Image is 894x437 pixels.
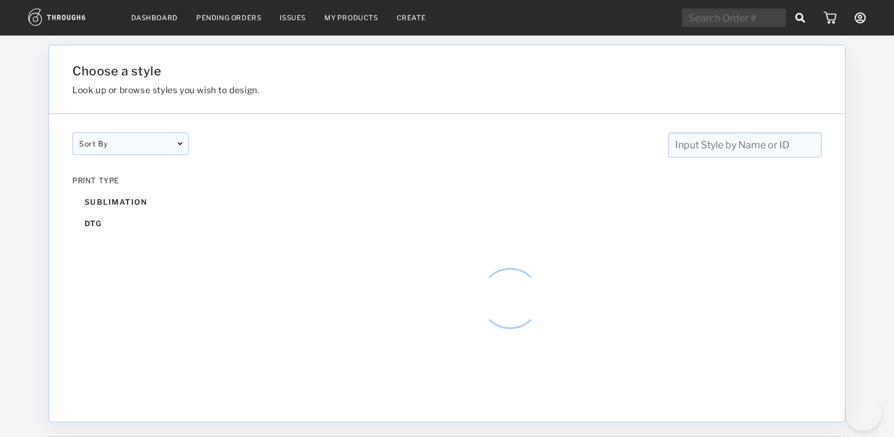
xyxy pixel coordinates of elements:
img: icon_cart.dab5cea1.svg [823,12,836,24]
img: logo.1c10ca64.svg [28,9,113,26]
div: Sort By [72,132,189,155]
div: sublimation [72,191,189,213]
input: Input Style by Name or ID [668,132,822,158]
a: Dashboard [131,13,178,22]
div: PRINT TYPE [72,176,189,185]
div: dtg [72,213,189,234]
a: Pending Orders [196,13,261,22]
input: Search Order # [682,9,786,27]
a: Create [397,13,426,22]
iframe: Toggle Customer Support [845,394,882,431]
h1: Choose a style [72,64,695,78]
a: My Products [324,13,378,22]
a: Issues [280,13,306,22]
h3: Look up or browse styles you wish to design. [72,85,695,95]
